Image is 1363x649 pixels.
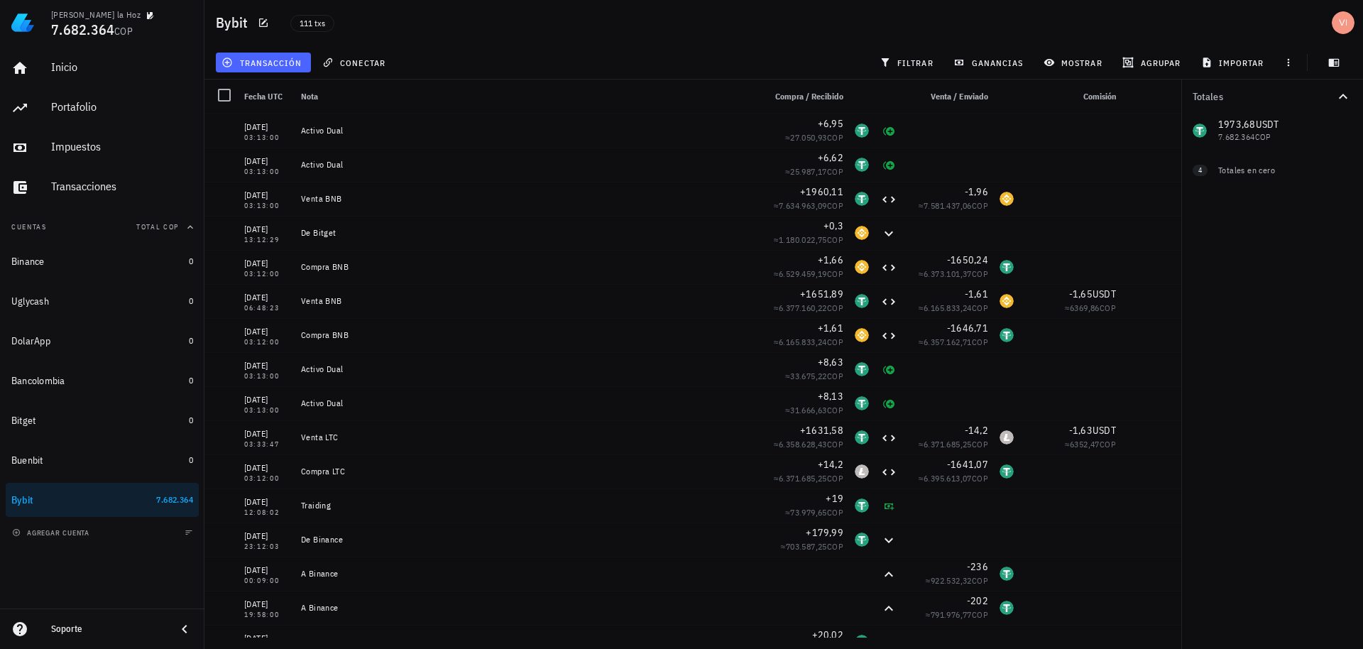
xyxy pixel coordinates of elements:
[301,329,752,341] div: Compra BNB
[818,458,843,471] span: +14,2
[790,166,827,177] span: 25.987,17
[965,424,988,437] span: -14,2
[827,541,843,552] span: COP
[11,335,50,347] div: DolarApp
[244,577,290,584] div: 00:09:00
[779,302,827,313] span: 6.377.160,22
[51,140,193,153] div: Impuestos
[244,543,290,550] div: 23:12:03
[855,498,869,513] div: USDT-icon
[244,563,290,577] div: [DATE]
[855,533,869,547] div: USDT-icon
[774,200,843,211] span: ≈
[919,200,988,211] span: ≈
[244,611,290,618] div: 19:58:00
[823,219,843,232] span: +0,3
[1125,57,1181,68] span: agrupar
[972,200,988,211] span: COP
[818,253,843,266] span: +1,66
[1332,11,1354,34] div: avatar
[785,371,843,381] span: ≈
[827,439,843,449] span: COP
[6,244,199,278] a: Binance 0
[1000,430,1014,445] div: LTC-icon
[827,302,843,313] span: COP
[301,125,752,136] div: Activo Dual
[15,528,89,538] span: agregar cuenta
[774,302,843,313] span: ≈
[244,134,290,141] div: 03:13:00
[855,464,869,479] div: LTC-icon
[317,53,395,72] button: conectar
[827,132,843,143] span: COP
[926,575,988,586] span: ≈
[244,597,290,611] div: [DATE]
[301,500,752,511] div: Traiding
[827,405,843,415] span: COP
[1046,57,1102,68] span: mostrar
[818,356,843,369] span: +8,63
[11,454,43,467] div: Buenbit
[11,415,36,427] div: Bitget
[775,91,843,102] span: Compra / Recibido
[785,166,843,177] span: ≈
[51,60,193,74] div: Inicio
[779,473,827,484] span: 6.371.685,25
[924,268,972,279] span: 6.373.101,37
[774,234,843,245] span: ≈
[919,439,988,449] span: ≈
[6,51,199,85] a: Inicio
[786,541,827,552] span: 703.587,25
[855,430,869,445] div: USDT-icon
[9,525,96,540] button: agregar cuenta
[855,635,869,649] div: USDT-icon
[301,568,752,579] div: A Binance
[244,188,290,202] div: [DATE]
[51,100,193,114] div: Portafolio
[6,210,199,244] button: CuentasTotal COP
[818,322,843,334] span: +1,61
[855,192,869,206] div: USDT-icon
[779,337,827,347] span: 6.165.833,24
[972,609,988,620] span: COP
[216,53,311,72] button: transacción
[855,260,869,274] div: BNB-icon
[216,11,253,34] h1: Bybit
[790,507,827,518] span: 73.979,65
[1100,439,1116,449] span: COP
[785,132,843,143] span: ≈
[1100,302,1116,313] span: COP
[224,57,302,68] span: transacción
[826,492,843,505] span: +19
[965,185,988,198] span: -1,96
[800,185,843,198] span: +1960,11
[244,154,290,168] div: [DATE]
[924,302,972,313] span: 6.165.833,24
[956,57,1023,68] span: ganancias
[926,609,988,620] span: ≈
[244,202,290,209] div: 03:13:00
[301,159,752,170] div: Activo Dual
[114,25,133,38] span: COP
[758,80,849,114] div: Compra / Recibido
[244,427,290,441] div: [DATE]
[244,256,290,271] div: [DATE]
[6,131,199,165] a: Impuestos
[827,166,843,177] span: COP
[827,337,843,347] span: COP
[1093,424,1116,437] span: USDT
[948,53,1032,72] button: ganancias
[325,57,385,68] span: conectar
[1000,328,1014,342] div: USDT-icon
[6,91,199,125] a: Portafolio
[1069,424,1093,437] span: -1,63
[781,541,843,552] span: ≈
[244,373,290,380] div: 03:13:00
[779,268,827,279] span: 6.529.459,19
[301,636,752,648] div: Activo Dual
[301,193,752,204] div: Venta BNB
[1083,91,1116,102] span: Comisión
[244,222,290,236] div: [DATE]
[972,268,988,279] span: COP
[244,529,290,543] div: [DATE]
